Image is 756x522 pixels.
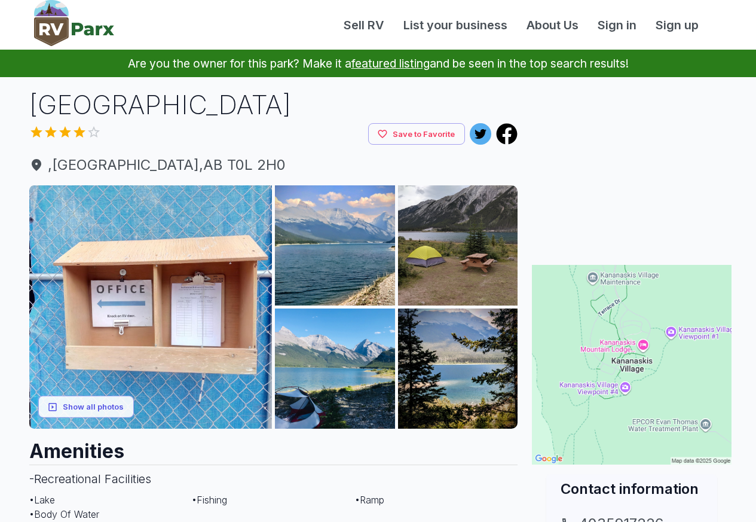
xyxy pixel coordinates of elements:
[275,309,395,429] img: AAcXr8o8wD1EDHS4llW9-crUm-GBDoyfSO24k6YWIs4MGAEZk8FezcDdO8hS6Dg-ySC8bF58h7qXChUU_17f18knH2QLr-kwt...
[275,185,395,306] img: AAcXr8rEJ0Dz3qcsNhlhYfdX18hDLPNRBPWnVwZAgIh9y3lQpZlTE9tIZrWZAQyit1ElaH94xnJ1N1vuNcsPVHEpOnLHEyShj...
[532,265,731,465] img: Map for Spray Lakes West Campground
[355,494,384,506] span: • Ramp
[38,396,134,418] button: Show all photos
[29,494,55,506] span: • Lake
[29,429,518,465] h2: Amenities
[394,16,517,34] a: List your business
[192,494,227,506] span: • Fishing
[532,87,731,236] iframe: Advertisement
[561,479,703,499] h2: Contact information
[334,16,394,34] a: Sell RV
[29,465,518,493] h3: - Recreational Facilities
[29,154,518,176] span: , [GEOGRAPHIC_DATA] , AB T0L 2H0
[351,56,430,71] a: featured listing
[646,16,708,34] a: Sign up
[398,309,518,429] img: AAcXr8qDP-zp_KRMT3-FjGGOq5yOum0i-FRl5NjDatAepFyWuJDg6tdE5YK-pG9usKXR7gA6atYt3y992mhico2YlJ7IRjhyx...
[14,50,742,77] p: Are you the owner for this park? Make it a and be seen in the top search results!
[29,87,518,123] h1: [GEOGRAPHIC_DATA]
[517,16,588,34] a: About Us
[588,16,646,34] a: Sign in
[29,185,273,429] img: AAcXr8rpUPLgAKTo8c7DObsSB6b9cBF33r8NUgwb2J7VByekvsArbk_1BDkqAuCxX9SeGH3CRhIUYrR-pe81EW2H6y8G03DDZ...
[29,154,518,176] a: ,[GEOGRAPHIC_DATA],AB T0L 2H0
[398,185,518,306] img: AAcXr8oS7xPorF0HZhQ9DqFSHkhbDx-lSqPn04_uf5-GR1bK5zZHra9VAgXFhtIpnQruXpBcdsD3u50hBVPhjjzRghpDH6npY...
[368,123,465,145] button: Save to Favorite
